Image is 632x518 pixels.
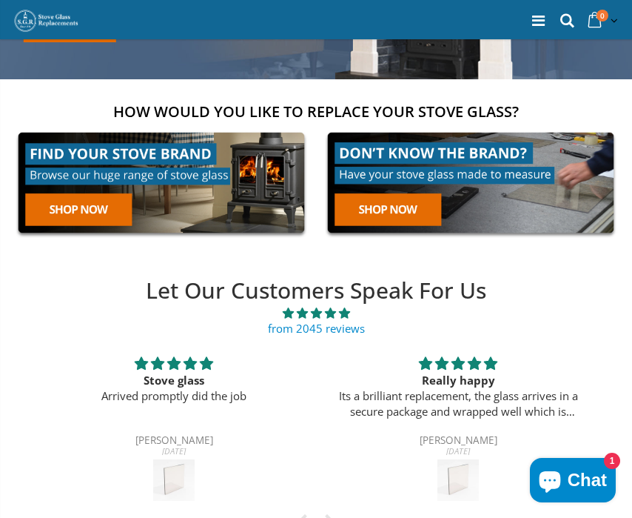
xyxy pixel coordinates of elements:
[334,388,582,419] p: Its a brilliant replacement, the glass arrives in a secure package and wrapped well which is alwa...
[11,102,621,122] h2: How would you like to replace your stove glass?
[32,276,601,306] h2: Let Our Customers Speak For Us
[334,354,582,373] div: 5 stars
[13,9,80,33] img: Stove Glass Replacement
[11,125,312,240] img: find-your-brand-cta_9b334d5d-5c94-48ed-825f-d7972bbdebd0.jpg
[32,305,601,336] a: 4.89 stars from 2045 reviews
[437,459,479,501] img: Mazona Signet JA013S Stove Glass - 205mm x 177mm
[334,373,582,388] div: Really happy
[268,321,365,336] a: from 2045 reviews
[532,10,545,30] a: Menu
[32,305,601,321] span: 4.89 stars
[596,10,608,21] span: 0
[583,7,621,36] a: 0
[50,388,298,404] p: Arrived promptly did the job
[50,447,298,455] div: [DATE]
[50,354,298,373] div: 5 stars
[153,459,195,501] img: Custom Cut Robax® Stove Glass
[320,125,621,240] img: made-to-measure-cta_2cd95ceb-d519-4648-b0cf-d2d338fdf11f.jpg
[334,447,582,455] div: [DATE]
[50,436,298,448] div: [PERSON_NAME]
[334,436,582,448] div: [PERSON_NAME]
[525,458,620,506] inbox-online-store-chat: Shopify online store chat
[50,373,298,388] div: Stove glass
